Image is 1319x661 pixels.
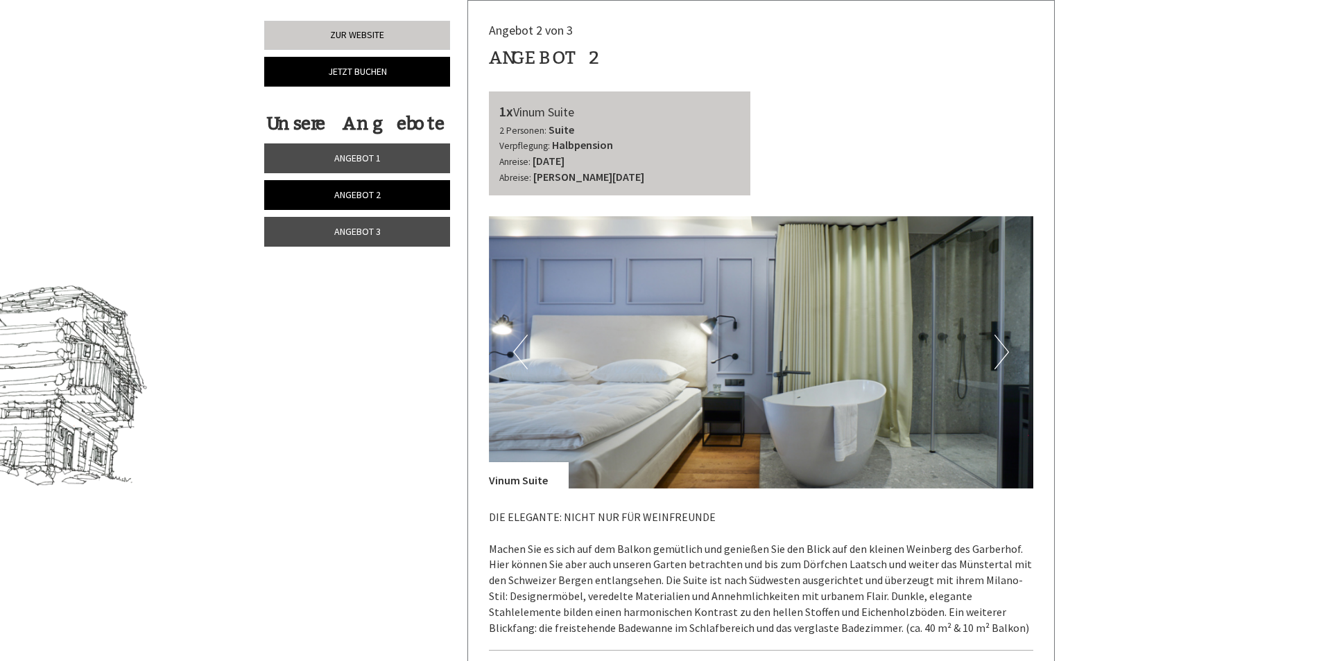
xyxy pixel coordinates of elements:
span: Angebot 1 [334,152,381,164]
b: [DATE] [533,154,564,168]
b: Halbpension [552,138,613,152]
span: Angebot 3 [334,225,381,238]
small: Anreise: [499,156,531,168]
small: Abreise: [499,172,531,184]
img: image [489,216,1034,488]
b: [PERSON_NAME][DATE] [533,170,644,184]
div: Angebot 2 [489,45,601,71]
a: Jetzt buchen [264,57,450,87]
span: Angebot 2 [334,188,381,201]
button: Next [994,335,1009,369]
button: Previous [513,335,528,369]
div: Vinum Suite [489,462,569,488]
small: 2 Personen: [499,125,546,136]
b: 1x [499,103,513,120]
p: DIE ELEGANTE: NICHT NUR FÜR WEINFREUNDE Machen Sie es sich auf dem Balkon gemütlich und genießen ... [489,509,1034,636]
div: Vinum Suite [499,102,741,122]
b: Suite [549,123,574,136]
small: Verpflegung: [499,140,550,152]
div: Unsere Angebote [264,111,446,136]
a: Zur Website [264,21,450,50]
span: Angebot 2 von 3 [489,22,573,38]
